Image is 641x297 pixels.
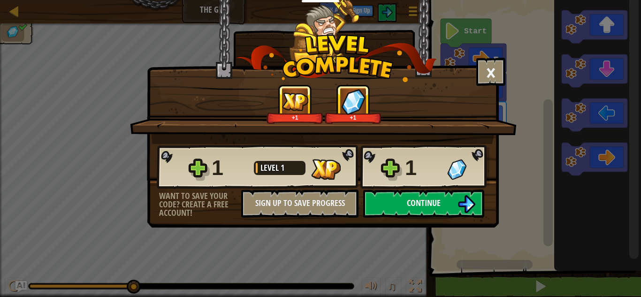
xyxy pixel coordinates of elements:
div: 1 [212,153,248,183]
div: Want to save your code? Create a free account! [159,192,241,217]
img: XP Gained [311,159,341,180]
div: 1 [405,153,442,183]
div: +1 [268,114,321,121]
img: level_complete.png [236,35,437,82]
button: Continue [363,190,484,218]
span: 1 [281,162,284,174]
img: Continue [458,195,475,213]
img: XP Gained [282,92,308,111]
img: Gems Gained [341,89,366,114]
button: × [476,58,505,86]
div: +1 [327,114,380,121]
img: Gems Gained [447,159,466,180]
button: Sign Up to Save Progress [241,190,359,218]
span: Continue [407,197,441,209]
span: Level [260,162,281,174]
